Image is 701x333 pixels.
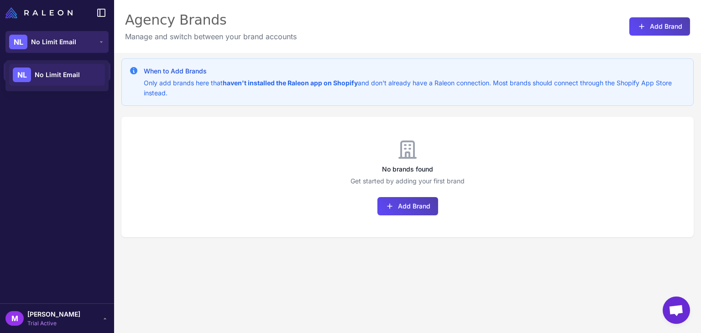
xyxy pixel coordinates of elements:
[121,164,694,174] h3: No brands found
[629,17,690,36] button: Add Brand
[121,176,694,186] p: Get started by adding your first brand
[144,78,686,98] p: Only add brands here that and don't already have a Raleon connection. Most brands should connect ...
[377,197,438,215] button: Add Brand
[144,66,686,76] h3: When to Add Brands
[223,79,358,87] strong: haven't installed the Raleon app on Shopify
[663,297,690,324] a: Open chat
